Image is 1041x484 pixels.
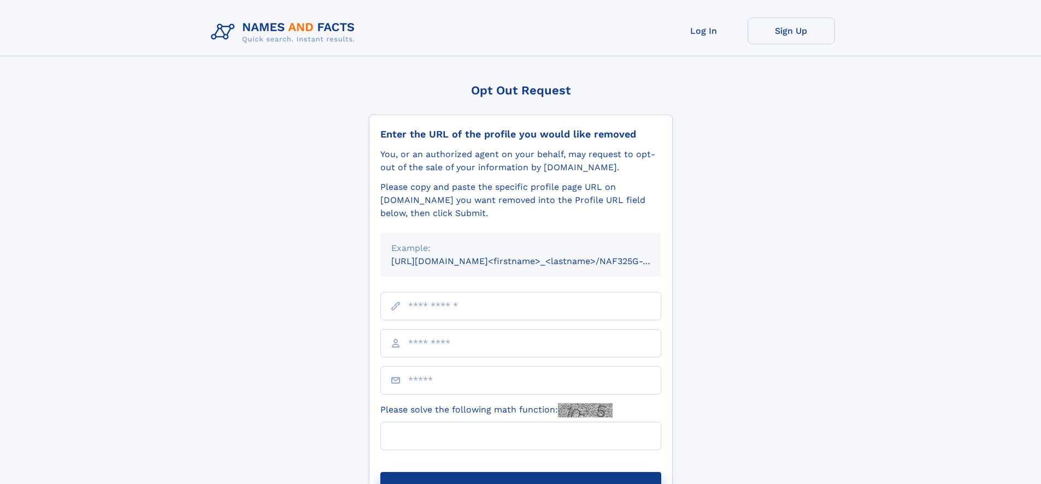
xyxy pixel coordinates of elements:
[380,128,661,140] div: Enter the URL of the profile you would like removed
[391,256,682,266] small: [URL][DOMAIN_NAME]<firstname>_<lastname>/NAF325G-xxxxxxxx
[660,17,748,44] a: Log In
[380,148,661,174] div: You, or an authorized agent on your behalf, may request to opt-out of the sale of your informatio...
[391,242,650,255] div: Example:
[748,17,835,44] a: Sign Up
[207,17,364,47] img: Logo Names and Facts
[380,403,613,417] label: Please solve the following math function:
[380,181,661,220] div: Please copy and paste the specific profile page URL on [DOMAIN_NAME] you want removed into the Pr...
[369,83,673,97] div: Opt Out Request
